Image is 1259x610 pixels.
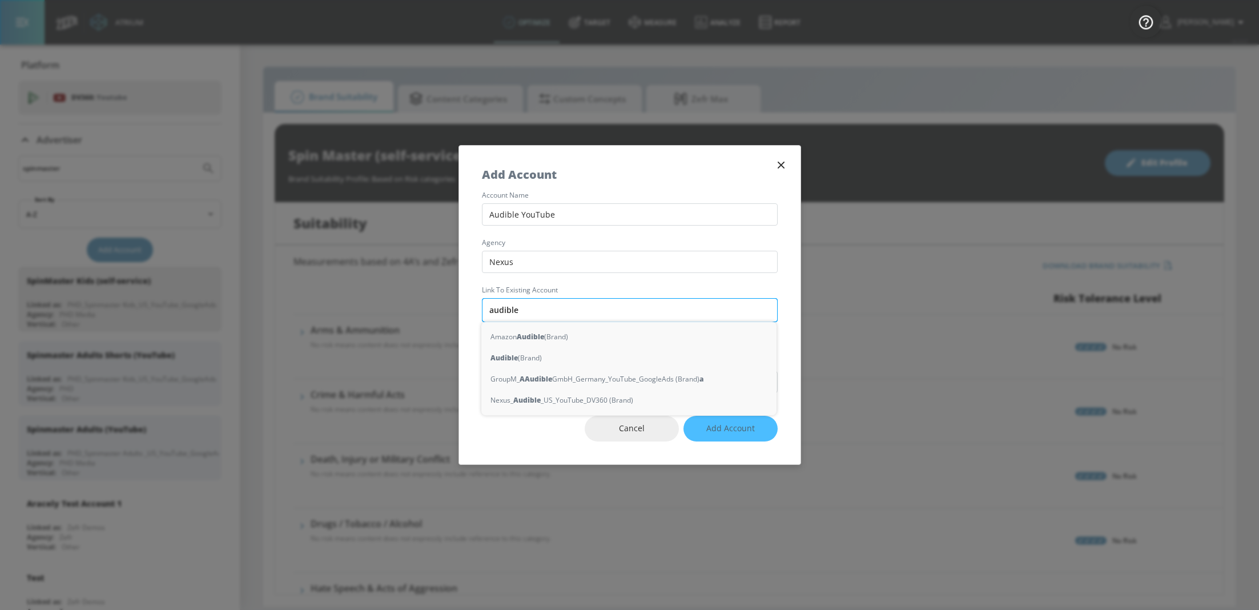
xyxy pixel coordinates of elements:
label: account name [482,192,778,199]
strong: Audible [517,331,544,343]
label: Link to Existing Account [482,287,778,294]
strong: Audible [513,394,541,406]
div: Nexus_ _US_YouTube_DV360 (Brand) [481,390,777,411]
strong: a [699,373,703,385]
input: Enter account name [482,298,778,322]
div: (Brand) [481,347,777,368]
input: Enter agency name [482,251,778,273]
strong: Audible [490,352,518,364]
div: GroupM_ GmbH_Germany_YouTube_GoogleAds (Brand) [481,368,777,390]
button: Cancel [585,416,679,442]
span: Cancel [608,422,656,436]
button: Open Resource Center [1130,6,1162,38]
strong: Audible [525,373,552,385]
input: Enter account name [482,203,778,226]
strong: A [520,373,525,385]
div: Amazon (Brand) [481,326,777,347]
h5: Add Account [482,168,557,180]
label: agency [482,239,778,246]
